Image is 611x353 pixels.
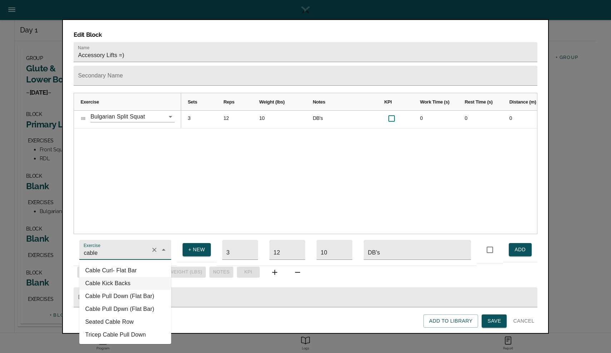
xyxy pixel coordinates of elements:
[79,316,171,328] li: Seated Cable Row
[413,111,458,128] div: 0
[222,240,258,260] input: Sets
[80,99,99,105] span: Exercise
[306,111,378,128] div: DB's
[183,243,211,256] button: + NEW
[79,290,171,303] li: Cable Pull Down (Flat Bar)
[269,240,305,260] input: Reps
[465,99,492,105] span: Rest Time (s)
[188,245,205,254] span: + NEW
[217,111,253,128] div: 12
[420,99,449,105] span: Work Time (s)
[188,99,197,105] span: Sets
[515,245,526,254] span: ADD
[384,99,392,105] span: KPI
[429,317,473,326] span: Add to Library
[423,314,478,328] button: Add to Library
[503,111,556,128] div: 0
[364,240,471,260] input: Notes
[223,99,234,105] span: Reps
[74,31,537,39] h3: Edit Block
[159,245,169,255] button: Close
[458,111,503,128] div: 0
[487,317,501,326] span: Save
[482,314,507,328] button: Save
[79,303,171,316] li: Cable Pull Dpwn (Flat Bar)
[509,99,536,105] span: Distance (m)
[165,112,175,122] button: Open
[181,111,217,128] div: 3
[79,277,171,290] li: Cable Kick Backs
[509,243,532,256] button: ADD
[313,99,325,105] span: Notes
[253,111,306,128] div: 10
[79,328,171,341] li: Tricep Cable Pull Down
[510,314,537,328] button: Cancel
[79,264,171,277] li: Cable Curl- Flat Bar
[317,240,352,260] input: Weight (lbs)
[513,317,534,326] span: Cancel
[259,99,284,105] span: Weight (lbs)
[149,245,159,255] button: Clear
